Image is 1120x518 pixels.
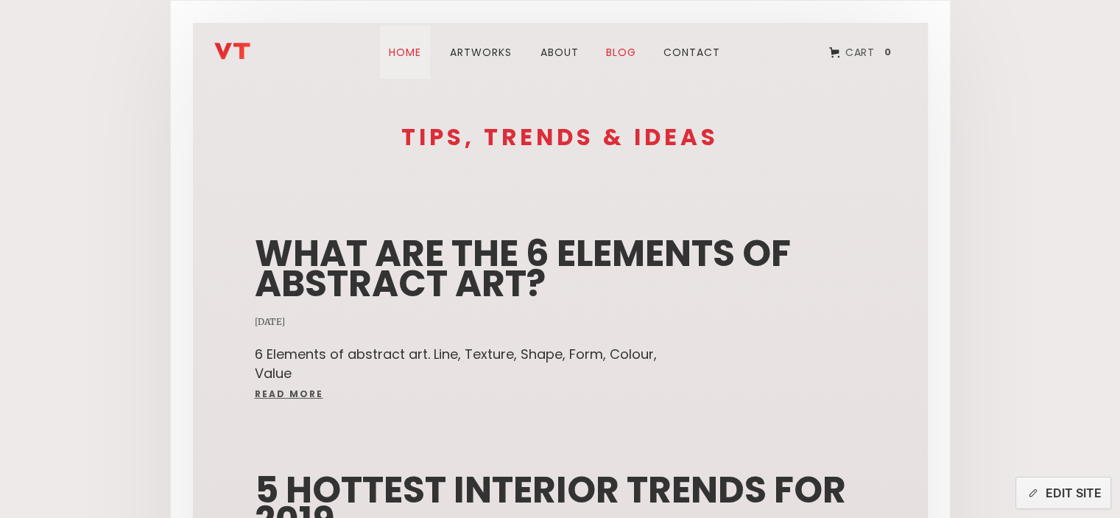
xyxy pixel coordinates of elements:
[240,126,881,149] h1: tips, trends & Ideas
[845,43,874,62] div: Cart
[380,26,430,79] a: Home
[599,26,644,79] a: blog
[255,390,688,399] div: read more
[1015,477,1111,509] button: Edit site
[818,36,906,69] a: Open empty cart
[655,26,729,79] a: Contact
[255,317,866,327] div: [DATE]
[441,26,521,79] a: ARTWORks
[255,239,866,299] h2: What Are The 6 Elements Of Abstract Art?
[532,26,588,79] a: about
[214,30,303,60] a: home
[214,43,250,60] img: Vladimir Titov
[255,345,688,382] p: 6 Elements of abstract art. Line, Texture, Shape, Form, Colour, Value
[247,200,873,422] a: What Are The 6 Elements Of Abstract Art?[DATE]6 Elements of abstract art. Line, Texture, Shape, F...
[880,46,895,59] div: 0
